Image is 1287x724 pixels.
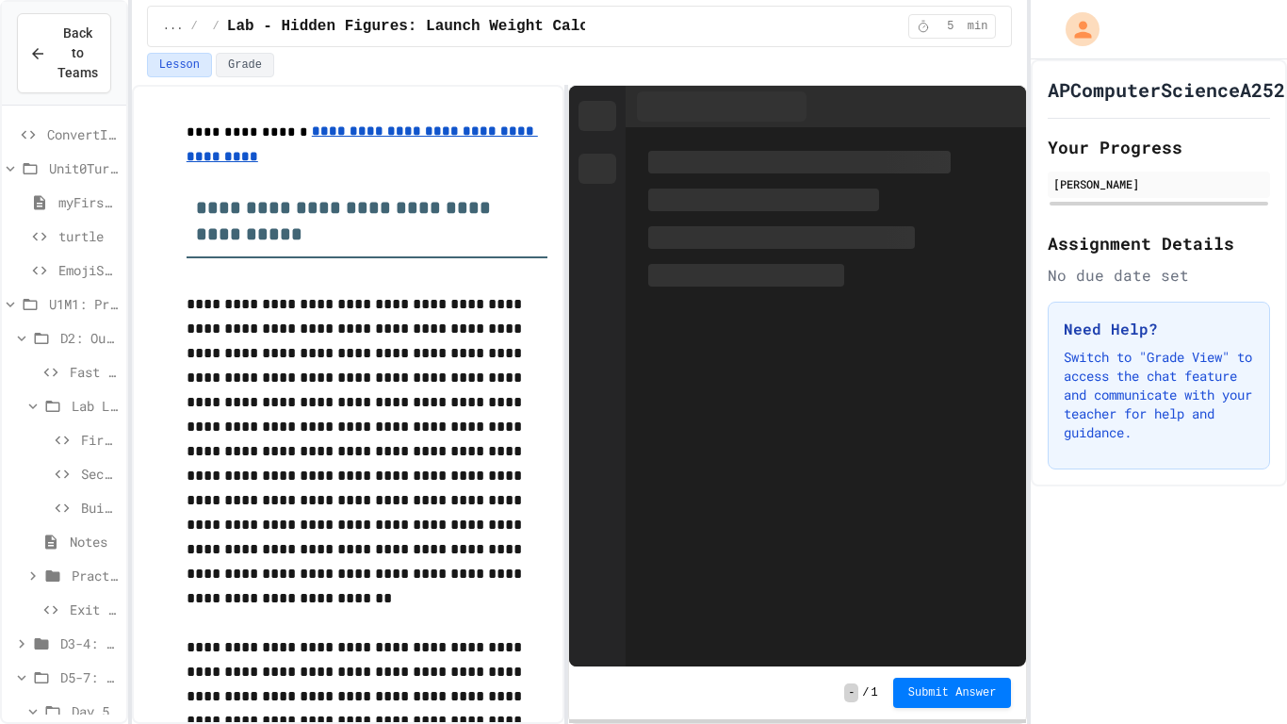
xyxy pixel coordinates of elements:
[1131,567,1268,647] iframe: chat widget
[1048,230,1270,256] h2: Assignment Details
[49,294,119,314] span: U1M1: Primitives, Variables, Basic I/O
[968,19,988,34] span: min
[213,19,220,34] span: /
[1048,264,1270,287] div: No due date set
[47,124,119,144] span: ConvertInchesGRADED
[893,678,1012,708] button: Submit Answer
[72,566,119,585] span: Practice (20 mins)
[936,19,966,34] span: 5
[81,430,119,450] span: First Challenge - Manual Column Alignment
[1053,175,1264,192] div: [PERSON_NAME]
[81,464,119,484] span: Second Challenge - Special Characters
[81,498,119,518] span: Building a Rocket (ASCII Art)
[1064,318,1254,340] h3: Need Help?
[908,685,997,700] span: Submit Answer
[58,226,119,246] span: turtle
[1048,134,1270,160] h2: Your Progress
[70,532,119,551] span: Notes
[60,633,119,653] span: D3-4: Variables and Input
[147,53,212,77] button: Lesson
[872,685,878,700] span: 1
[216,53,274,77] button: Grade
[1046,8,1104,51] div: My Account
[1208,649,1268,705] iframe: chat widget
[49,158,119,178] span: Unit0TurtleAvatar
[72,701,119,721] span: Day 5
[60,667,119,687] span: D5-7: Data Types and Number Calculations
[72,396,119,416] span: Lab Lecture (20 mins)
[58,260,119,280] span: EmojiStarter
[57,24,98,83] span: Back to Teams
[70,600,119,619] span: Exit Ticket
[190,19,197,34] span: /
[1064,348,1254,442] p: Switch to "Grade View" to access the chat feature and communicate with your teacher for help and ...
[58,192,119,212] span: myFirstJavaProgram
[70,362,119,382] span: Fast Start
[862,685,869,700] span: /
[60,328,119,348] span: D2: Output and Compiling Code
[844,683,858,702] span: -
[227,15,643,38] span: Lab - Hidden Figures: Launch Weight Calculator
[17,13,111,93] button: Back to Teams
[163,19,184,34] span: ...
